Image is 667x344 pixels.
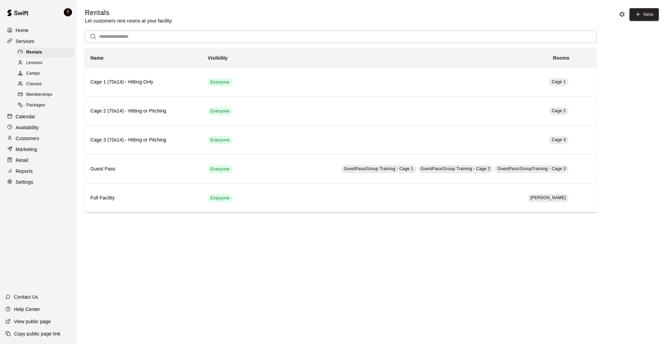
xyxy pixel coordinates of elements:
[208,79,232,86] span: Everyone
[5,122,71,133] a: Availability
[208,195,232,201] span: Everyone
[16,79,74,89] div: Classes
[16,179,33,185] p: Settings
[208,108,232,115] span: Everyone
[16,100,77,111] a: Packages
[14,318,51,325] p: View public page
[5,155,71,165] a: Retail
[90,55,104,61] b: Name
[16,47,77,58] a: Rentals
[5,25,71,35] a: Home
[16,69,77,79] a: Camps
[90,194,197,202] h6: Full Facility
[14,306,40,313] p: Help Center
[16,58,77,68] a: Lessons
[16,69,74,78] div: Camps
[5,177,71,187] a: Settings
[16,38,34,45] p: Services
[85,8,173,17] h5: Rentals
[617,9,627,19] button: Rental settings
[26,70,40,77] span: Camps
[208,166,232,173] span: Everyone
[90,78,197,86] h6: Cage 1 (70x14) - Hitting Only
[16,135,39,142] p: Customers
[90,165,197,173] h6: Guest Pass
[85,48,597,212] table: simple table
[85,17,173,24] p: Let customers rent rooms at your facility.
[26,81,42,88] span: Classes
[14,330,60,337] p: Copy public page link
[26,60,43,66] span: Lessons
[16,113,35,120] p: Calendar
[497,166,566,171] span: GuestPass/GroupTraining - Cage 3
[16,58,74,68] div: Lessons
[552,108,566,113] span: Cage 2
[16,90,74,100] div: Memberships
[14,294,38,300] p: Contact Us
[5,144,71,154] a: Marketing
[16,79,77,90] a: Classes
[16,124,39,131] p: Availability
[26,91,52,98] span: Memberships
[16,101,74,110] div: Packages
[16,48,74,57] div: Rentals
[5,133,71,144] a: Customers
[90,107,197,115] h6: Cage 2 (70x14) - Hitting or Pitching
[5,166,71,176] a: Reports
[208,194,232,202] div: This service is visible to all of your customers
[62,5,77,19] div: Chris McFarland
[208,165,232,173] div: This service is visible to all of your customers
[553,55,569,61] b: Rooms
[208,55,228,61] b: Visibility
[552,79,566,84] span: Cage 1
[208,137,232,144] span: Everyone
[5,111,71,122] a: Calendar
[26,102,45,109] span: Packages
[552,137,566,142] span: Cage 3
[208,107,232,115] div: This service is visible to all of your customers
[16,27,29,34] p: Home
[344,166,414,171] span: GuestPass/Group Training - Cage 1
[629,8,659,21] a: New
[16,157,28,164] p: Retail
[26,49,42,56] span: Rentals
[208,78,232,86] div: This service is visible to all of your customers
[90,136,197,144] h6: Cage 3 (70x14) - Hitting or Pitching
[16,168,33,175] p: Reports
[16,90,77,100] a: Memberships
[64,8,72,16] img: Chris McFarland
[16,146,37,153] p: Marketing
[208,136,232,144] div: This service is visible to all of your customers
[421,166,490,171] span: GuestPass/Group Training - Cage 2
[5,36,71,46] a: Services
[531,195,566,200] span: [PERSON_NAME]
